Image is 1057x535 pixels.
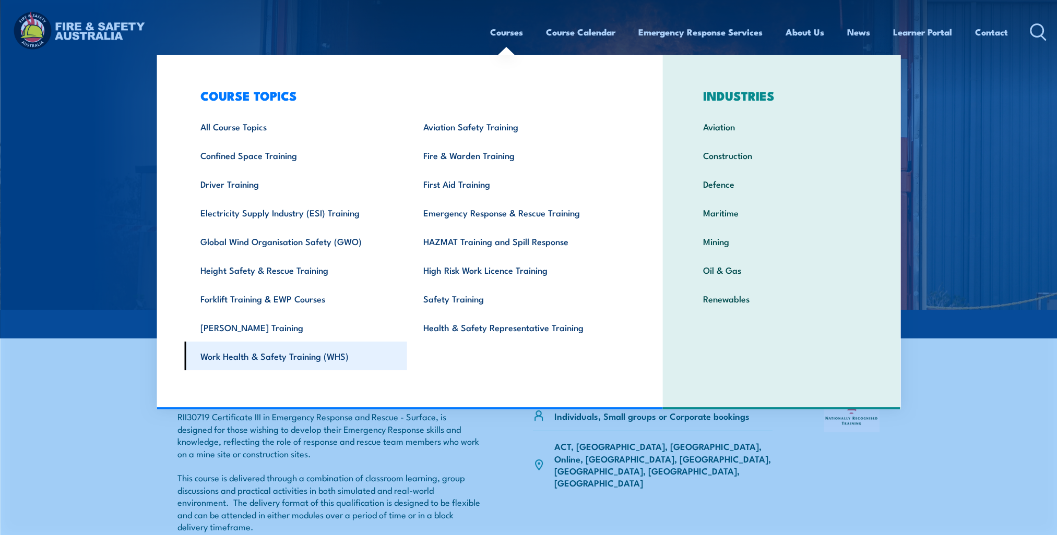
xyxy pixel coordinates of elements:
[490,18,523,46] a: Courses
[184,342,407,370] a: Work Health & Safety Training (WHS)
[407,198,630,227] a: Emergency Response & Rescue Training
[786,18,824,46] a: About Us
[184,256,407,284] a: Height Safety & Rescue Training
[554,410,750,422] p: Individuals, Small groups or Corporate bookings
[407,313,630,342] a: Health & Safety Representative Training
[184,141,407,169] a: Confined Space Training
[893,18,952,46] a: Learner Portal
[184,313,407,342] a: [PERSON_NAME] Training
[554,440,773,489] p: ACT, [GEOGRAPHIC_DATA], [GEOGRAPHIC_DATA], Online, [GEOGRAPHIC_DATA], [GEOGRAPHIC_DATA], [GEOGRAP...
[407,169,630,198] a: First Aid Training
[546,18,615,46] a: Course Calendar
[687,284,876,313] a: Renewables
[407,112,630,141] a: Aviation Safety Training
[847,18,870,46] a: News
[407,284,630,313] a: Safety Training
[687,112,876,141] a: Aviation
[687,88,876,103] h3: INDUSTRIES
[638,18,763,46] a: Emergency Response Services
[407,256,630,284] a: High Risk Work Licence Training
[184,169,407,198] a: Driver Training
[407,141,630,169] a: Fire & Warden Training
[687,198,876,227] a: Maritime
[687,141,876,169] a: Construction
[184,227,407,256] a: Global Wind Organisation Safety (GWO)
[184,284,407,313] a: Forklift Training & EWP Courses
[184,88,630,103] h3: COURSE TOPICS
[975,18,1008,46] a: Contact
[687,227,876,256] a: Mining
[184,112,407,141] a: All Course Topics
[184,198,407,227] a: Electricity Supply Industry (ESI) Training
[687,256,876,284] a: Oil & Gas
[407,227,630,256] a: HAZMAT Training and Spill Response
[687,169,876,198] a: Defence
